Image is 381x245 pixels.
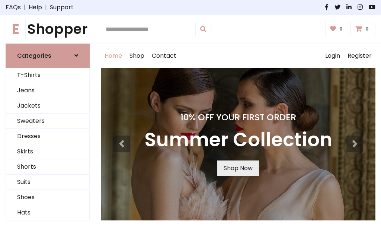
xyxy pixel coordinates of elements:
a: Shorts [6,159,89,175]
a: Home [101,44,126,68]
a: Suits [6,175,89,190]
h6: Categories [17,52,51,59]
span: | [42,3,50,12]
a: Categories [6,44,90,68]
a: Sweaters [6,114,89,129]
a: Shop Now [217,160,259,176]
span: E [6,19,26,39]
h3: Summer Collection [144,128,332,152]
h4: 10% Off Your First Order [144,112,332,122]
a: Jeans [6,83,89,98]
a: 0 [350,22,375,36]
a: Shop [126,44,148,68]
a: Shoes [6,190,89,205]
a: Help [29,3,42,12]
a: Hats [6,205,89,220]
a: Skirts [6,144,89,159]
a: Register [344,44,375,68]
a: Jackets [6,98,89,114]
span: | [21,3,29,12]
span: 0 [337,26,345,32]
a: Support [50,3,74,12]
span: 0 [364,26,371,32]
a: Contact [148,44,180,68]
a: FAQs [6,3,21,12]
a: EShopper [6,21,90,38]
a: 0 [325,22,349,36]
a: T-Shirts [6,68,89,83]
h1: Shopper [6,21,90,38]
a: Login [321,44,344,68]
a: Dresses [6,129,89,144]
